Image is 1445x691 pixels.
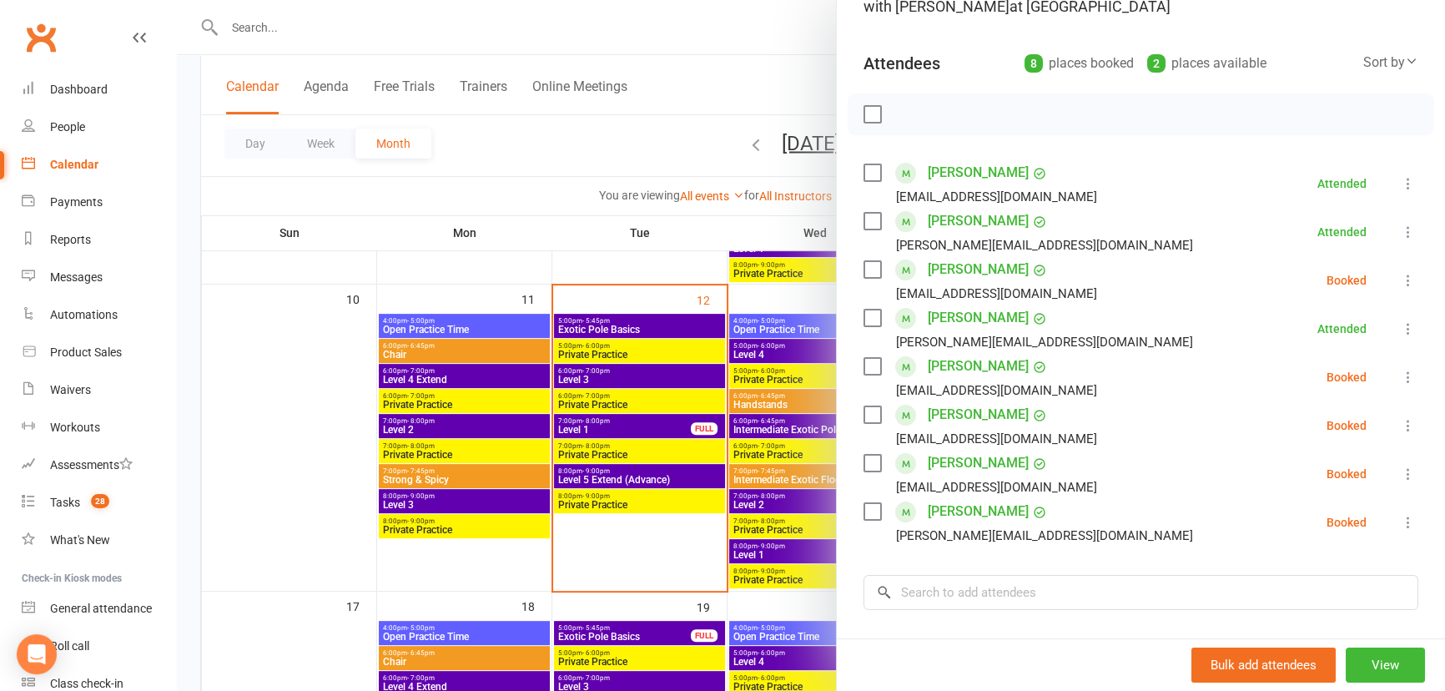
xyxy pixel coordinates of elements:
[20,17,62,58] a: Clubworx
[1317,178,1367,189] div: Attended
[1327,371,1367,383] div: Booked
[22,334,176,371] a: Product Sales
[1191,648,1336,683] button: Bulk add attendees
[863,52,940,75] div: Attendees
[1327,517,1367,528] div: Booked
[1346,648,1425,683] button: View
[896,525,1193,547] div: [PERSON_NAME][EMAIL_ADDRESS][DOMAIN_NAME]
[50,233,91,246] div: Reports
[50,458,133,472] div: Assessments
[22,371,176,409] a: Waivers
[1025,52,1134,75] div: places booked
[1327,420,1367,431] div: Booked
[50,496,80,509] div: Tasks
[50,533,110,547] div: What's New
[928,401,1029,428] a: [PERSON_NAME]
[50,195,103,209] div: Payments
[50,308,118,321] div: Automations
[22,146,176,184] a: Calendar
[896,235,1193,256] div: [PERSON_NAME][EMAIL_ADDRESS][DOMAIN_NAME]
[896,331,1193,353] div: [PERSON_NAME][EMAIL_ADDRESS][DOMAIN_NAME]
[50,421,100,434] div: Workouts
[50,83,108,96] div: Dashboard
[896,186,1097,208] div: [EMAIL_ADDRESS][DOMAIN_NAME]
[50,383,91,396] div: Waivers
[22,484,176,522] a: Tasks 28
[928,256,1029,283] a: [PERSON_NAME]
[22,259,176,296] a: Messages
[928,305,1029,331] a: [PERSON_NAME]
[22,184,176,221] a: Payments
[928,450,1029,477] a: [PERSON_NAME]
[50,158,98,171] div: Calendar
[22,446,176,484] a: Assessments
[1327,468,1367,480] div: Booked
[896,283,1097,305] div: [EMAIL_ADDRESS][DOMAIN_NAME]
[1317,226,1367,238] div: Attended
[22,522,176,559] a: What's New
[1317,323,1367,335] div: Attended
[928,353,1029,380] a: [PERSON_NAME]
[1147,52,1266,75] div: places available
[50,270,103,284] div: Messages
[22,296,176,334] a: Automations
[50,345,122,359] div: Product Sales
[22,590,176,628] a: General attendance kiosk mode
[22,71,176,108] a: Dashboard
[50,639,89,653] div: Roll call
[896,477,1097,498] div: [EMAIL_ADDRESS][DOMAIN_NAME]
[91,494,109,508] span: 28
[928,159,1029,186] a: [PERSON_NAME]
[50,677,123,690] div: Class check-in
[22,628,176,665] a: Roll call
[896,380,1097,401] div: [EMAIL_ADDRESS][DOMAIN_NAME]
[50,120,85,134] div: People
[17,634,57,674] div: Open Intercom Messenger
[22,108,176,146] a: People
[863,575,1418,610] input: Search to add attendees
[22,409,176,446] a: Workouts
[928,208,1029,235] a: [PERSON_NAME]
[1147,54,1166,73] div: 2
[928,498,1029,525] a: [PERSON_NAME]
[1363,52,1418,73] div: Sort by
[1025,54,1043,73] div: 8
[896,428,1097,450] div: [EMAIL_ADDRESS][DOMAIN_NAME]
[22,221,176,259] a: Reports
[50,602,152,615] div: General attendance
[1327,275,1367,286] div: Booked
